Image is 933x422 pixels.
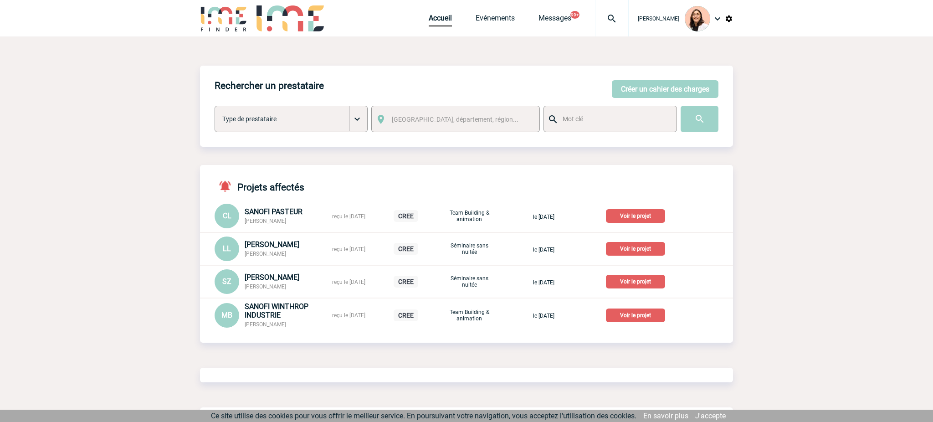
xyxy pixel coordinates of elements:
p: Séminaire sans nuitée [446,275,492,288]
span: SANOFI WINTHROP INDUSTRIE [245,302,308,319]
span: SZ [222,277,231,286]
a: Voir le projet [606,277,669,285]
h4: Rechercher un prestataire [215,80,324,91]
span: le [DATE] [533,279,554,286]
img: 129834-0.png [685,6,710,31]
a: Evénements [476,14,515,26]
span: Ce site utilise des cookies pour vous offrir le meilleur service. En poursuivant votre navigation... [211,412,636,420]
span: reçu le [DATE] [332,312,365,319]
img: notifications-active-24-px-r.png [218,180,237,193]
p: CREE [394,243,418,255]
a: Messages [538,14,571,26]
p: Voir le projet [606,309,665,322]
span: le [DATE] [533,247,554,253]
span: [PERSON_NAME] [245,321,286,328]
span: [PERSON_NAME] [245,218,286,224]
span: reçu le [DATE] [332,213,365,220]
span: reçu le [DATE] [332,279,365,285]
p: Séminaire sans nuitée [446,242,492,255]
a: En savoir plus [643,412,688,420]
span: [PERSON_NAME] [245,283,286,290]
a: Accueil [429,14,452,26]
p: Team Building & animation [446,309,492,322]
span: le [DATE] [533,214,554,220]
span: [PERSON_NAME] [245,240,299,249]
input: Mot clé [560,113,668,125]
span: [PERSON_NAME] [245,251,286,257]
span: reçu le [DATE] [332,246,365,252]
p: Voir le projet [606,209,665,223]
span: le [DATE] [533,313,554,319]
span: [GEOGRAPHIC_DATA], département, région... [392,116,518,123]
span: MB [221,311,232,319]
input: Submit [681,106,718,132]
a: Voir le projet [606,310,669,319]
img: IME-Finder [200,5,247,31]
p: Voir le projet [606,275,665,288]
p: Team Building & animation [446,210,492,222]
a: Voir le projet [606,211,669,220]
h4: Projets affectés [215,180,304,193]
p: CREE [394,276,418,288]
span: [PERSON_NAME] [245,273,299,282]
span: [PERSON_NAME] [638,15,679,22]
button: 99+ [570,11,579,19]
p: Voir le projet [606,242,665,256]
span: CL [223,211,231,220]
a: J'accepte [695,412,726,420]
p: CREE [394,210,418,222]
span: LL [223,244,231,253]
a: Voir le projet [606,244,669,252]
p: CREE [394,309,418,321]
span: SANOFI PASTEUR [245,207,302,216]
